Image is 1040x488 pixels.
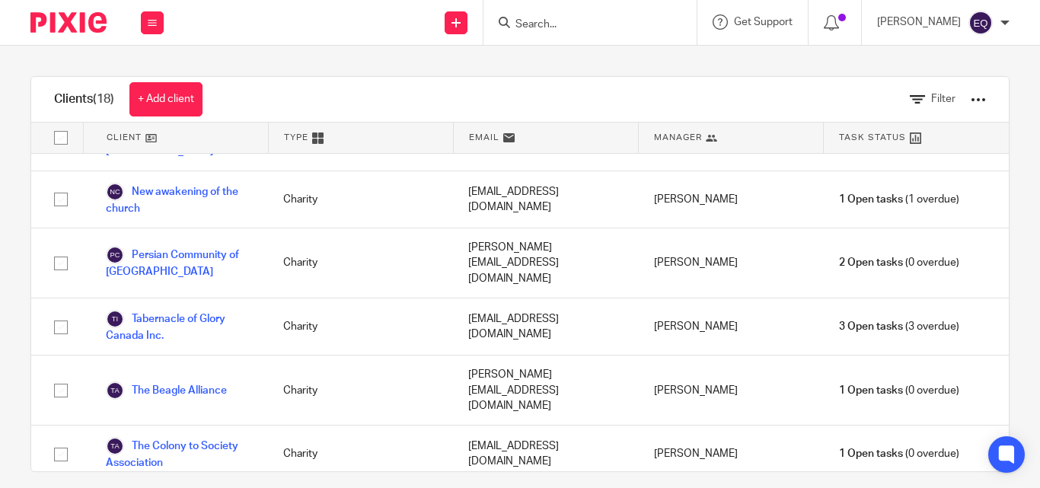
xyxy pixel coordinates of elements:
[268,171,453,228] div: Charity
[639,171,824,228] div: [PERSON_NAME]
[639,228,824,298] div: [PERSON_NAME]
[639,298,824,355] div: [PERSON_NAME]
[839,131,906,144] span: Task Status
[931,94,955,104] span: Filter
[106,310,253,343] a: Tabernacle of Glory Canada Inc.
[734,17,793,27] span: Get Support
[453,171,638,228] div: [EMAIL_ADDRESS][DOMAIN_NAME]
[129,82,203,116] a: + Add client
[453,356,638,425] div: [PERSON_NAME][EMAIL_ADDRESS][DOMAIN_NAME]
[268,228,453,298] div: Charity
[106,183,253,216] a: New awakening of the church
[639,356,824,425] div: [PERSON_NAME]
[453,228,638,298] div: [PERSON_NAME][EMAIL_ADDRESS][DOMAIN_NAME]
[839,255,959,270] span: (0 overdue)
[30,12,107,33] img: Pixie
[469,131,499,144] span: Email
[839,319,959,334] span: (3 overdue)
[106,246,124,264] img: svg%3E
[106,183,124,201] img: svg%3E
[654,131,702,144] span: Manager
[106,381,124,400] img: svg%3E
[839,383,959,398] span: (0 overdue)
[839,192,903,207] span: 1 Open tasks
[639,426,824,482] div: [PERSON_NAME]
[106,310,124,328] img: svg%3E
[514,18,651,32] input: Search
[839,446,959,461] span: (0 overdue)
[107,131,142,144] span: Client
[54,91,114,107] h1: Clients
[968,11,993,35] img: svg%3E
[268,426,453,482] div: Charity
[839,255,903,270] span: 2 Open tasks
[453,426,638,482] div: [EMAIL_ADDRESS][DOMAIN_NAME]
[106,246,253,279] a: Persian Community of [GEOGRAPHIC_DATA]
[877,14,961,30] p: [PERSON_NAME]
[839,192,959,207] span: (1 overdue)
[839,319,903,334] span: 3 Open tasks
[106,437,124,455] img: svg%3E
[839,446,903,461] span: 1 Open tasks
[453,298,638,355] div: [EMAIL_ADDRESS][DOMAIN_NAME]
[268,356,453,425] div: Charity
[106,437,253,470] a: The Colony to Society Association
[106,381,227,400] a: The Beagle Alliance
[268,298,453,355] div: Charity
[93,93,114,105] span: (18)
[46,123,75,152] input: Select all
[839,383,903,398] span: 1 Open tasks
[284,131,308,144] span: Type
